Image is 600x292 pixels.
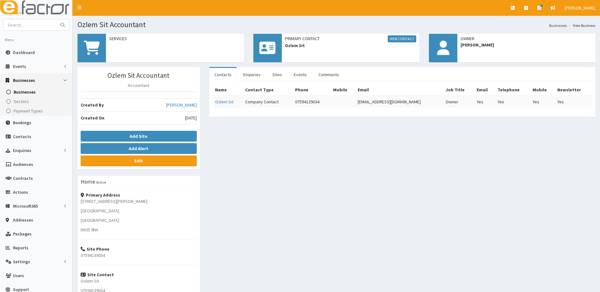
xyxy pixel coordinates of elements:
a: Contacts [209,68,237,81]
td: Owner [443,96,474,107]
small: Active [96,180,106,185]
b: Add Site [130,133,147,139]
a: Ozlem Sit [215,99,233,105]
td: Yes [555,96,592,107]
td: Yes [495,96,530,107]
span: Primary Contact [285,35,417,42]
p: 07594139034 [81,252,197,259]
th: Mobile [530,84,555,96]
b: Created By [81,102,104,108]
span: [PERSON_NAME] [565,5,595,11]
span: Dashboard [13,50,35,55]
p: Ozlem Sit [81,278,197,284]
a: Enquiries [238,68,266,81]
a: Sites [267,68,287,81]
p: Accountant [81,82,197,88]
th: Job Title [443,84,474,96]
a: Businesses [2,87,72,97]
span: Businesses [14,89,36,95]
span: Bookings [13,120,31,125]
span: Services [109,35,241,42]
span: Users [13,273,24,278]
b: Add Alert [129,146,148,151]
th: Name [213,84,243,96]
span: Payment Types [14,108,43,114]
strong: Site Contact [81,272,114,277]
td: 07594139034 [293,96,331,107]
a: Payment Types [2,106,72,116]
td: [EMAIL_ADDRESS][DOMAIN_NAME] [355,96,443,107]
span: Businesses [13,77,35,83]
span: Owner [461,35,592,42]
span: Contracts [13,175,33,181]
button: Add Alert [81,143,197,154]
span: Contacts [13,134,31,139]
span: Settings [13,259,30,265]
strong: Site Phone [81,246,109,252]
b: Created On [81,115,104,121]
th: Email [355,84,443,96]
td: Yes [474,96,495,107]
span: Events [13,64,26,69]
a: [PERSON_NAME] [166,102,197,108]
th: Newsletter [555,84,592,96]
td: Yes [530,96,555,107]
a: Comments [313,68,344,81]
h3: Ozlem Sit Accountant [81,72,197,79]
p: [GEOGRAPHIC_DATA] [81,217,197,223]
span: [DATE] [185,115,197,121]
a: Sectors [2,97,72,106]
li: View Business [567,23,595,28]
span: Addresses [13,217,33,223]
span: Sectors [14,99,29,104]
td: Company Contact [243,96,292,107]
p: [GEOGRAPHIC_DATA] [81,208,197,214]
span: [PERSON_NAME] [461,42,592,48]
span: Enquiries [13,148,31,153]
h1: Ozlem Sit Accountant [77,21,595,29]
a: Edit [81,155,197,166]
span: Microsoft365 [13,203,38,209]
th: Mobile [331,84,356,96]
th: Phone [293,84,331,96]
p: [STREET_ADDRESS][PERSON_NAME] [81,198,197,204]
input: Search... [3,19,57,30]
th: Contact Type [243,84,292,96]
p: DN35 9NA [81,227,197,233]
span: Audiences [13,161,33,167]
span: Ozlem Sit [285,42,417,49]
span: Reports [13,245,28,251]
a: Events [289,68,312,81]
a: Businesses [549,23,567,28]
th: Email [474,84,495,96]
th: Telephone [495,84,530,96]
span: Packages [13,231,32,237]
strong: Primary Address [81,192,120,198]
a: View Contact [388,35,416,42]
b: Edit [134,158,143,164]
span: Actions [13,189,28,195]
h3: Home [81,179,95,185]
